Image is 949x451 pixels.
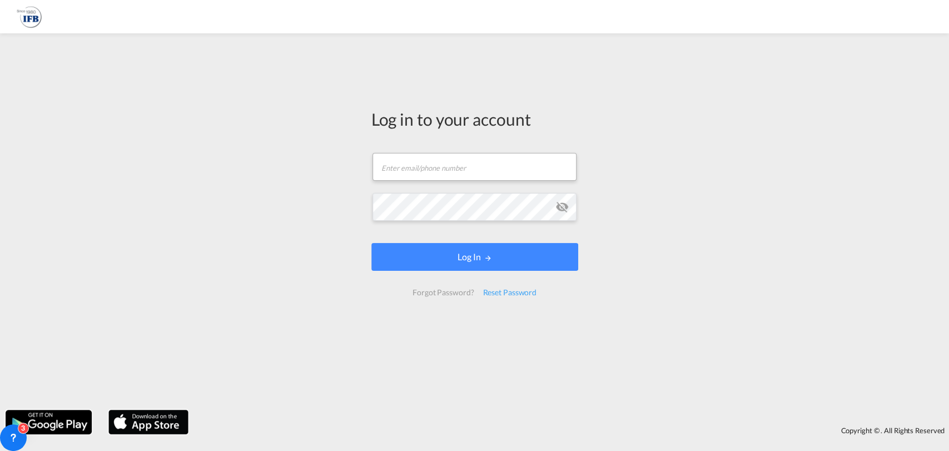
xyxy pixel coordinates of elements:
md-icon: icon-eye-off [555,200,569,214]
div: Reset Password [478,283,541,303]
div: Forgot Password? [408,283,478,303]
img: apple.png [107,409,190,435]
div: Log in to your account [371,107,578,131]
button: LOGIN [371,243,578,271]
img: google.png [4,409,93,435]
input: Enter email/phone number [372,153,577,181]
img: b628ab10256c11eeb52753acbc15d091.png [17,4,42,29]
div: Copyright © . All Rights Reserved [194,421,949,440]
